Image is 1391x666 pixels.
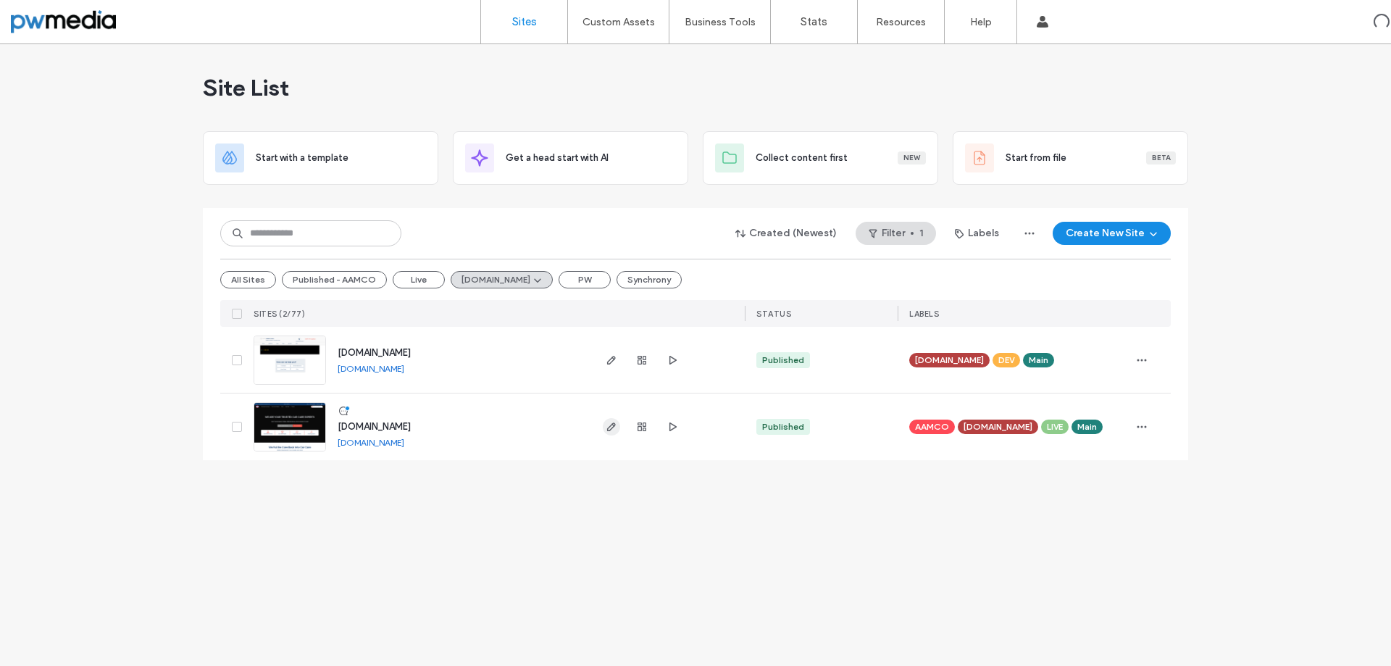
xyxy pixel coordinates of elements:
a: [DOMAIN_NAME] [338,347,411,358]
span: LABELS [909,309,939,319]
span: Start from file [1006,151,1066,165]
label: Business Tools [685,16,756,28]
div: Published [762,354,804,367]
a: [DOMAIN_NAME] [338,437,404,448]
label: Sites [512,15,537,28]
label: Resources [876,16,926,28]
div: New [898,151,926,165]
button: Published - AAMCO [282,271,387,288]
span: STATUS [756,309,791,319]
button: Labels [942,222,1012,245]
span: LIVE [1047,420,1063,433]
button: Created (Newest) [723,222,850,245]
span: Main [1029,354,1048,367]
button: Create New Site [1053,222,1171,245]
span: DEV [998,354,1014,367]
label: Help [970,16,992,28]
span: AAMCO [915,420,949,433]
div: Get a head start with AI [453,131,688,185]
button: Live [393,271,445,288]
span: Start with a template [256,151,348,165]
span: Collect content first [756,151,848,165]
button: [DOMAIN_NAME] [451,271,553,288]
span: Site List [203,73,289,102]
button: Synchrony [617,271,682,288]
label: Stats [801,15,827,28]
button: All Sites [220,271,276,288]
span: Get a head start with AI [506,151,609,165]
div: Published [762,420,804,433]
button: Filter1 [856,222,936,245]
a: [DOMAIN_NAME] [338,363,404,374]
span: [DOMAIN_NAME] [964,420,1032,433]
a: [DOMAIN_NAME] [338,421,411,432]
span: SITES (2/77) [254,309,305,319]
div: Beta [1146,151,1176,165]
label: Custom Assets [582,16,655,28]
div: Start from fileBeta [953,131,1188,185]
div: Collect content firstNew [703,131,938,185]
div: Start with a template [203,131,438,185]
span: [DOMAIN_NAME] [915,354,984,367]
span: Main [1077,420,1097,433]
span: Help [33,10,62,23]
button: PW [559,271,611,288]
